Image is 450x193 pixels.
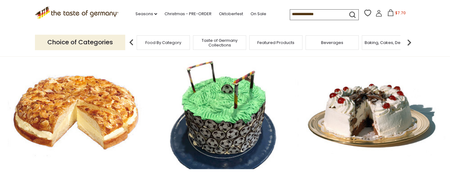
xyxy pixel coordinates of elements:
a: Beverages [321,40,343,45]
a: Baking, Cakes, Desserts [365,40,413,45]
a: Featured Products [257,40,294,45]
a: Seasons [135,11,157,17]
p: Choice of Categories [35,35,125,50]
a: Christmas - PRE-ORDER [165,11,212,17]
a: Oktoberfest [219,11,243,17]
img: next arrow [403,36,415,49]
a: Food By Category [145,40,181,45]
img: previous arrow [125,36,138,49]
span: $7.70 [395,10,406,15]
a: Taste of Germany Collections [195,38,244,47]
button: $7.70 [384,9,410,19]
a: On Sale [251,11,266,17]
